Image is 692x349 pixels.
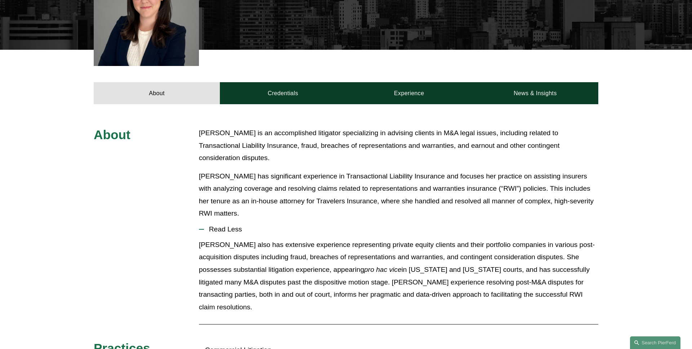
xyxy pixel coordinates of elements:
span: About [94,128,130,142]
div: Read Less [199,239,598,319]
a: News & Insights [472,82,598,104]
a: Credentials [220,82,346,104]
a: About [94,82,220,104]
a: Experience [346,82,472,104]
p: [PERSON_NAME] also has extensive experience representing private equity clients and their portfol... [199,239,598,313]
p: [PERSON_NAME] has significant experience in Transactional Liability Insurance and focuses her pra... [199,170,598,220]
em: pro hac vice [364,266,401,273]
span: Read Less [204,225,598,233]
button: Read Less [199,220,598,239]
a: Search this site [630,336,680,349]
p: [PERSON_NAME] is an accomplished litigator specializing in advising clients in M&A legal issues, ... [199,127,598,164]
